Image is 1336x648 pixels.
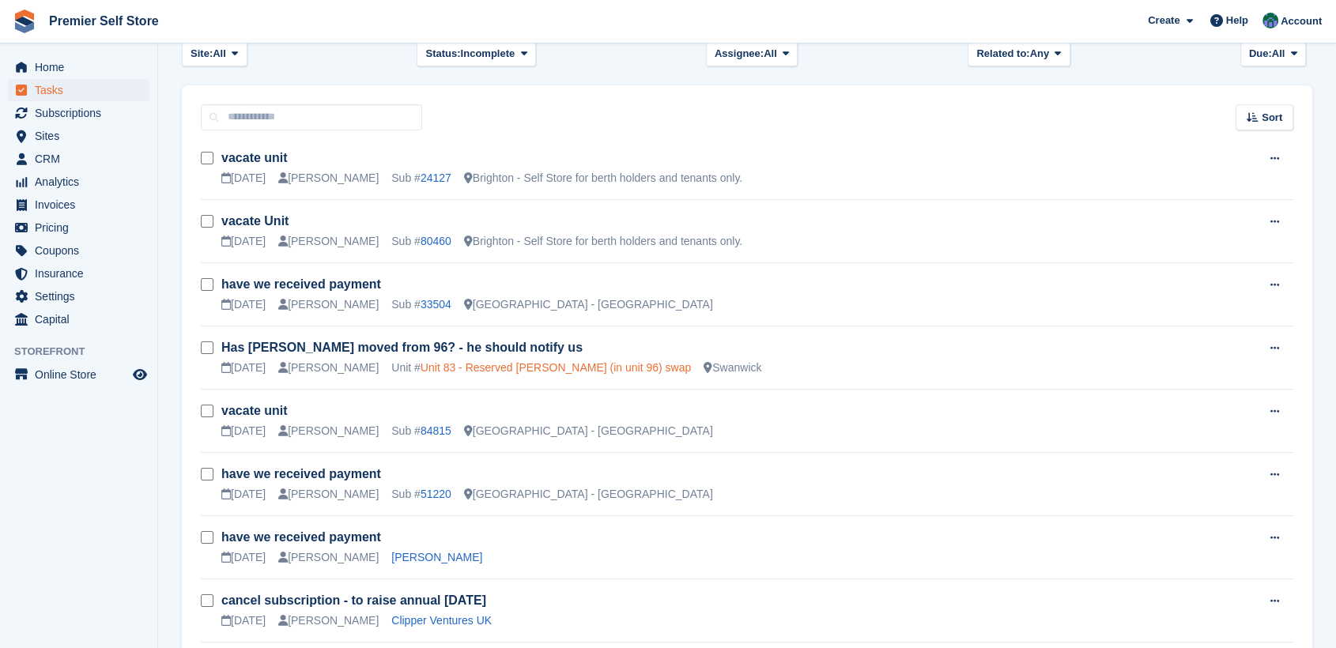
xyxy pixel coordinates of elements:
a: Preview store [130,365,149,384]
span: Pricing [35,217,130,239]
span: Invoices [35,194,130,216]
div: [PERSON_NAME] [278,170,379,186]
a: 24127 [421,171,451,184]
span: All [1272,46,1285,62]
a: menu [8,364,149,386]
span: Due: [1249,46,1272,62]
img: Jo Granger [1262,13,1278,28]
a: have we received payment [221,467,381,480]
div: [PERSON_NAME] [278,296,379,313]
a: menu [8,148,149,170]
a: menu [8,285,149,307]
a: vacate unit [221,404,288,417]
span: Online Store [35,364,130,386]
span: Insurance [35,262,130,284]
a: menu [8,308,149,330]
a: menu [8,239,149,262]
a: menu [8,56,149,78]
div: [DATE] [221,486,266,503]
div: [DATE] [221,423,266,439]
div: [PERSON_NAME] [278,549,379,566]
a: menu [8,125,149,147]
span: Subscriptions [35,102,130,124]
div: Sub # [391,170,451,186]
div: [GEOGRAPHIC_DATA] - [GEOGRAPHIC_DATA] [464,296,713,313]
a: menu [8,217,149,239]
span: Capital [35,308,130,330]
div: Unit # [391,360,691,376]
a: 33504 [421,298,451,311]
button: Related to: Any [968,41,1070,67]
span: Site: [191,46,213,62]
span: Coupons [35,239,130,262]
span: Storefront [14,344,157,360]
span: Any [1029,46,1049,62]
div: Sub # [391,296,451,313]
button: Status: Incomplete [417,41,535,67]
a: have we received payment [221,277,381,291]
span: Create [1148,13,1179,28]
a: Unit 83 - Reserved [PERSON_NAME] (in unit 96) swap [421,361,691,374]
span: All [764,46,777,62]
span: Incomplete [461,46,515,62]
div: [GEOGRAPHIC_DATA] - [GEOGRAPHIC_DATA] [464,423,713,439]
div: [PERSON_NAME] [278,360,379,376]
a: menu [8,194,149,216]
span: Settings [35,285,130,307]
a: have we received payment [221,530,381,544]
a: 80460 [421,235,451,247]
div: Sub # [391,423,451,439]
button: Site: All [182,41,247,67]
div: Brighton - Self Store for berth holders and tenants only. [464,170,742,186]
span: Sites [35,125,130,147]
div: [DATE] [221,170,266,186]
a: vacate unit [221,151,288,164]
div: [DATE] [221,360,266,376]
span: Analytics [35,171,130,193]
a: Premier Self Store [43,8,165,34]
span: Tasks [35,79,130,101]
a: menu [8,79,149,101]
div: [PERSON_NAME] [278,233,379,250]
a: Has [PERSON_NAME] moved from 96? - he should notify us [221,341,583,354]
span: All [213,46,226,62]
a: 51220 [421,488,451,500]
div: [PERSON_NAME] [278,612,379,629]
div: [DATE] [221,233,266,250]
span: Related to: [976,46,1029,62]
a: Clipper Ventures UK [391,614,492,627]
a: cancel subscription - to raise annual [DATE] [221,593,486,607]
span: Help [1226,13,1248,28]
img: stora-icon-8386f47178a22dfd0bd8f6a31ec36ba5ce8667c1dd55bd0f319d3a0aa187defe.svg [13,9,36,33]
span: Home [35,56,130,78]
span: CRM [35,148,130,170]
a: 84815 [421,424,451,437]
span: Status: [425,46,460,62]
a: menu [8,102,149,124]
span: Sort [1262,110,1282,126]
a: menu [8,171,149,193]
div: [DATE] [221,549,266,566]
a: [PERSON_NAME] [391,551,482,563]
div: [PERSON_NAME] [278,423,379,439]
a: menu [8,262,149,284]
a: vacate Unit [221,214,289,228]
button: Assignee: All [706,41,798,67]
div: Sub # [391,486,451,503]
div: Swanwick [704,360,761,376]
div: Sub # [391,233,451,250]
div: Brighton - Self Store for berth holders and tenants only. [464,233,742,250]
div: [PERSON_NAME] [278,486,379,503]
span: Account [1281,13,1322,29]
div: [GEOGRAPHIC_DATA] - [GEOGRAPHIC_DATA] [464,486,713,503]
span: Assignee: [715,46,764,62]
div: [DATE] [221,612,266,629]
div: [DATE] [221,296,266,313]
button: Due: All [1240,41,1306,67]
